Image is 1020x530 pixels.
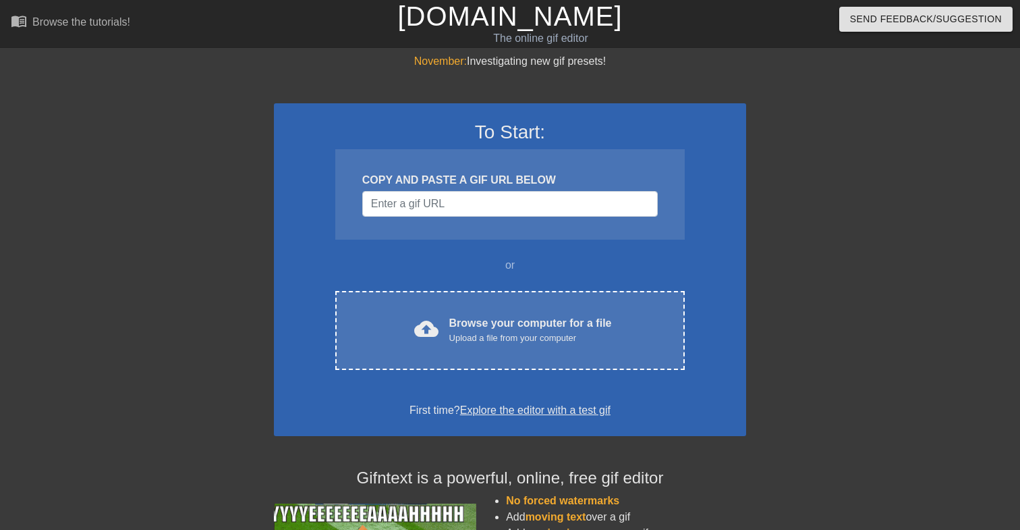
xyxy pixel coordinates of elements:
[460,404,611,416] a: Explore the editor with a test gif
[32,16,130,28] div: Browse the tutorials!
[449,315,612,345] div: Browse your computer for a file
[850,11,1002,28] span: Send Feedback/Suggestion
[839,7,1013,32] button: Send Feedback/Suggestion
[506,509,746,525] li: Add over a gif
[526,511,586,523] span: moving text
[274,53,746,70] div: Investigating new gif presets!
[362,172,658,188] div: COPY AND PASTE A GIF URL BELOW
[291,402,729,419] div: First time?
[11,13,27,29] span: menu_book
[414,317,438,341] span: cloud_upload
[449,332,612,345] div: Upload a file from your computer
[291,121,729,144] h3: To Start:
[414,55,467,67] span: November:
[11,13,130,34] a: Browse the tutorials!
[274,469,746,488] h4: Gifntext is a powerful, online, free gif editor
[347,30,735,47] div: The online gif editor
[506,495,619,506] span: No forced watermarks
[397,1,622,31] a: [DOMAIN_NAME]
[362,191,658,217] input: Username
[309,257,711,273] div: or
